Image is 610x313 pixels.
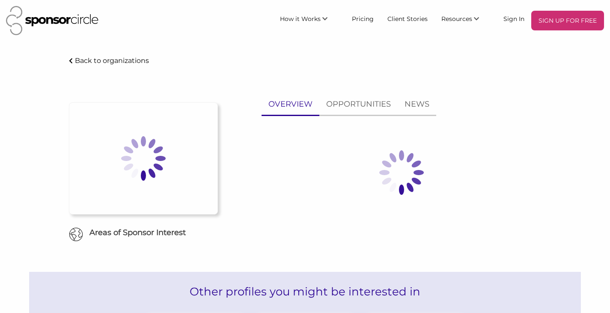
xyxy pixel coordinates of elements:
[101,116,186,201] img: Loading spinner
[359,130,444,215] img: Loading spinner
[326,98,391,110] p: OPPORTUNITIES
[62,227,224,238] h6: Areas of Sponsor Interest
[405,98,429,110] p: NEWS
[29,272,581,311] h2: Other profiles you might be interested in
[69,227,83,241] img: Globe Icon
[273,11,345,30] li: How it Works
[345,11,381,26] a: Pricing
[535,14,601,27] p: SIGN UP FOR FREE
[497,11,531,26] a: Sign In
[381,11,434,26] a: Client Stories
[280,15,321,23] span: How it Works
[6,6,98,35] img: Sponsor Circle Logo
[268,98,312,110] p: OVERVIEW
[434,11,497,30] li: Resources
[75,57,149,65] p: Back to organizations
[441,15,472,23] span: Resources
